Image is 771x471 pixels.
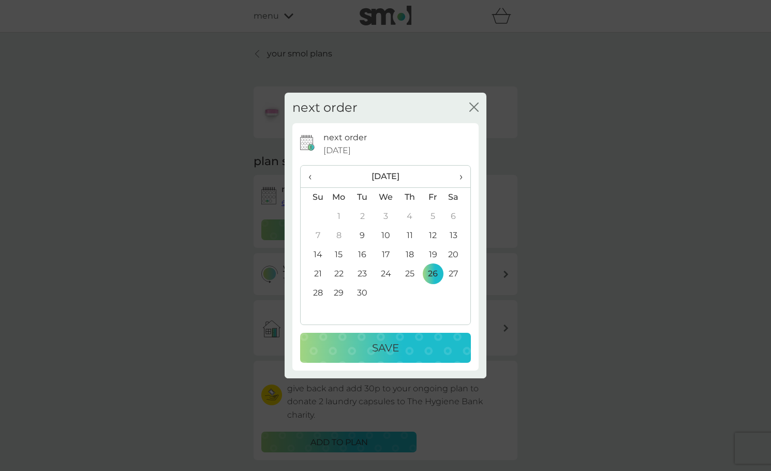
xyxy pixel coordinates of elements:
[301,187,327,207] th: Su
[327,245,351,264] td: 15
[421,245,444,264] td: 19
[421,187,444,207] th: Fr
[351,187,374,207] th: Tu
[398,187,421,207] th: Th
[374,245,398,264] td: 17
[421,264,444,284] td: 26
[327,207,351,226] td: 1
[444,207,470,226] td: 6
[374,207,398,226] td: 3
[444,245,470,264] td: 20
[301,226,327,245] td: 7
[444,264,470,284] td: 27
[374,187,398,207] th: We
[308,166,319,187] span: ‹
[327,284,351,303] td: 29
[327,264,351,284] td: 22
[351,284,374,303] td: 30
[323,131,367,144] p: next order
[452,166,463,187] span: ›
[292,100,358,115] h2: next order
[323,144,351,157] span: [DATE]
[444,187,470,207] th: Sa
[300,333,471,363] button: Save
[327,166,444,188] th: [DATE]
[301,245,327,264] td: 14
[372,340,399,356] p: Save
[351,207,374,226] td: 2
[398,245,421,264] td: 18
[301,284,327,303] td: 28
[351,245,374,264] td: 16
[444,226,470,245] td: 13
[351,264,374,284] td: 23
[374,264,398,284] td: 24
[421,207,444,226] td: 5
[327,187,351,207] th: Mo
[351,226,374,245] td: 9
[327,226,351,245] td: 8
[374,226,398,245] td: 10
[398,226,421,245] td: 11
[301,264,327,284] td: 21
[398,207,421,226] td: 4
[398,264,421,284] td: 25
[469,102,479,113] button: close
[421,226,444,245] td: 12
